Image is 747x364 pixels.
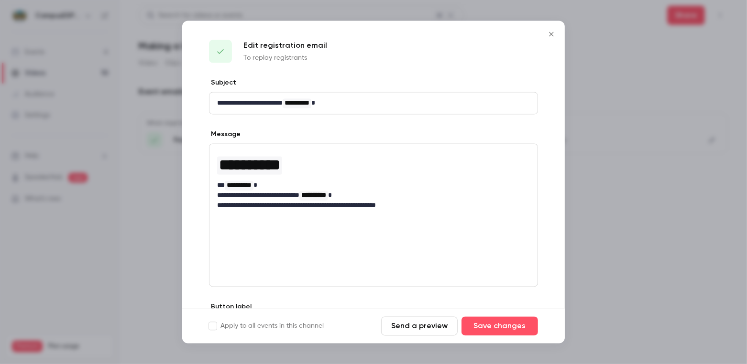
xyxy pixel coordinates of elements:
[209,144,538,216] div: editor
[542,25,561,44] button: Close
[209,78,236,88] label: Subject
[209,93,538,114] div: editor
[209,302,252,311] label: Button label
[243,54,327,63] p: To replay registrants
[381,317,458,336] button: Send a preview
[461,317,538,336] button: Save changes
[243,40,327,52] p: Edit registration email
[209,321,324,331] label: Apply to all events in this channel
[209,129,241,139] label: Message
